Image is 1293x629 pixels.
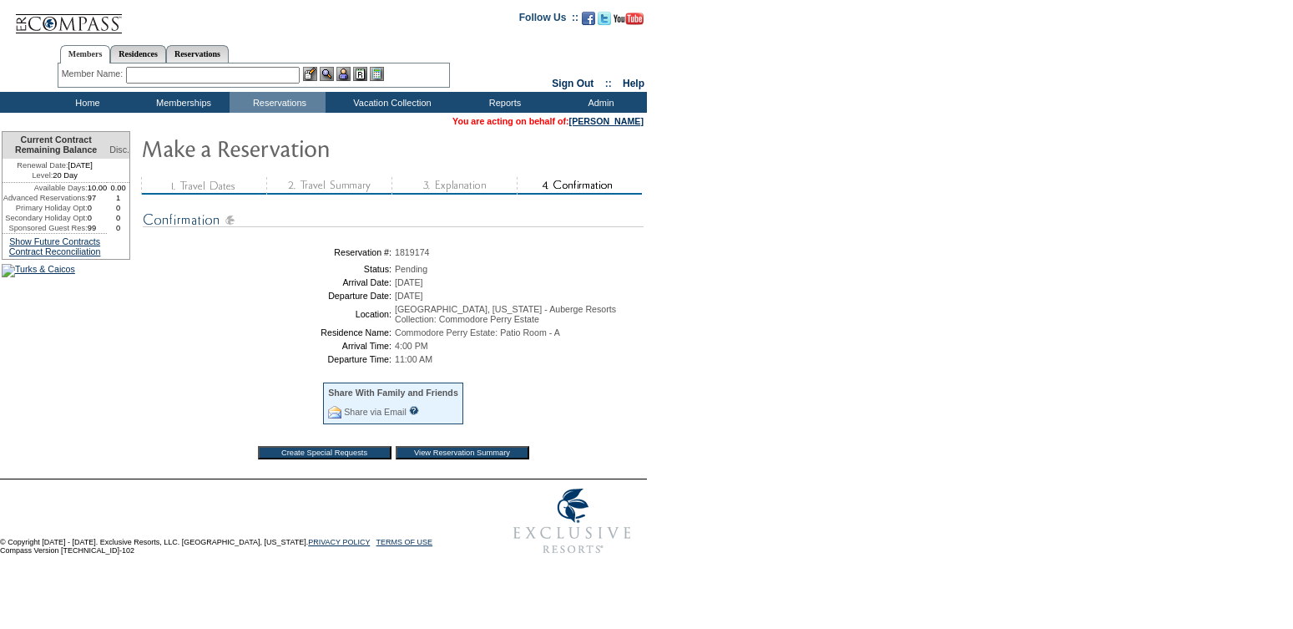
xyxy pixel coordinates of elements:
a: Reservations [166,45,229,63]
a: Show Future Contracts [9,236,100,246]
a: Help [623,78,644,89]
a: Members [60,45,111,63]
span: [DATE] [395,277,423,287]
td: Departure Date: [146,291,391,301]
td: 0 [88,203,108,213]
input: What is this? [409,406,419,415]
img: Turks & Caicos [2,264,75,277]
span: [DATE] [395,291,423,301]
td: Reservations [230,92,326,113]
span: [GEOGRAPHIC_DATA], [US_STATE] - Auberge Resorts Collection: Commodore Perry Estate [395,304,616,324]
td: Sponsored Guest Res: [3,223,88,233]
td: 0 [88,213,108,223]
span: Pending [395,264,427,274]
a: Subscribe to our YouTube Channel [614,17,644,27]
td: Vacation Collection [326,92,455,113]
td: Residence Name: [146,327,391,337]
span: Disc. [109,145,129,155]
td: 0 [107,203,129,213]
img: Reservations [353,67,367,81]
img: step1_state3.gif [141,177,266,195]
img: Make Reservation [141,131,475,165]
td: Admin [551,92,647,113]
td: Status: [146,264,391,274]
span: Level: [32,170,53,180]
td: Current Contract Remaining Balance [3,132,107,159]
td: Primary Holiday Opt: [3,203,88,213]
a: Share via Email [344,407,407,417]
a: Contract Reconciliation [9,246,101,256]
a: Sign Out [552,78,593,89]
td: 0 [107,223,129,233]
a: [PERSON_NAME] [569,116,644,126]
td: Memberships [134,92,230,113]
td: Departure Time: [146,354,391,364]
span: Commodore Perry Estate: Patio Room - A [395,327,560,337]
img: step2_state3.gif [266,177,391,195]
td: [DATE] [3,159,107,170]
span: :: [605,78,612,89]
td: Reservation #: [146,247,391,257]
td: Location: [146,304,391,324]
td: Home [38,92,134,113]
div: Share With Family and Friends [328,388,458,398]
td: Advanced Reservations: [3,193,88,203]
td: 97 [88,193,108,203]
img: step4_state2.gif [517,177,642,195]
td: 20 Day [3,170,107,183]
img: Exclusive Resorts [498,479,647,563]
span: You are acting on behalf of: [452,116,644,126]
span: 1819174 [395,247,430,257]
img: Become our fan on Facebook [582,12,595,25]
a: Residences [110,45,166,63]
a: Become our fan on Facebook [582,17,595,27]
td: Follow Us :: [519,10,578,30]
a: PRIVACY POLICY [308,538,370,546]
td: 10.00 [88,183,108,193]
img: step3_state3.gif [391,177,517,195]
td: Arrival Time: [146,341,391,351]
div: Member Name: [62,67,126,81]
img: b_calculator.gif [370,67,384,81]
span: 4:00 PM [395,341,428,351]
td: 99 [88,223,108,233]
td: Available Days: [3,183,88,193]
input: Create Special Requests [258,446,391,459]
td: Reports [455,92,551,113]
td: 0.00 [107,183,129,193]
td: 0 [107,213,129,223]
img: Impersonate [336,67,351,81]
img: b_edit.gif [303,67,317,81]
td: 1 [107,193,129,203]
span: 11:00 AM [395,354,432,364]
img: Subscribe to our YouTube Channel [614,13,644,25]
td: Secondary Holiday Opt: [3,213,88,223]
img: Follow us on Twitter [598,12,611,25]
a: TERMS OF USE [376,538,433,546]
input: View Reservation Summary [396,446,529,459]
span: Renewal Date: [17,160,68,170]
img: View [320,67,334,81]
a: Follow us on Twitter [598,17,611,27]
td: Arrival Date: [146,277,391,287]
